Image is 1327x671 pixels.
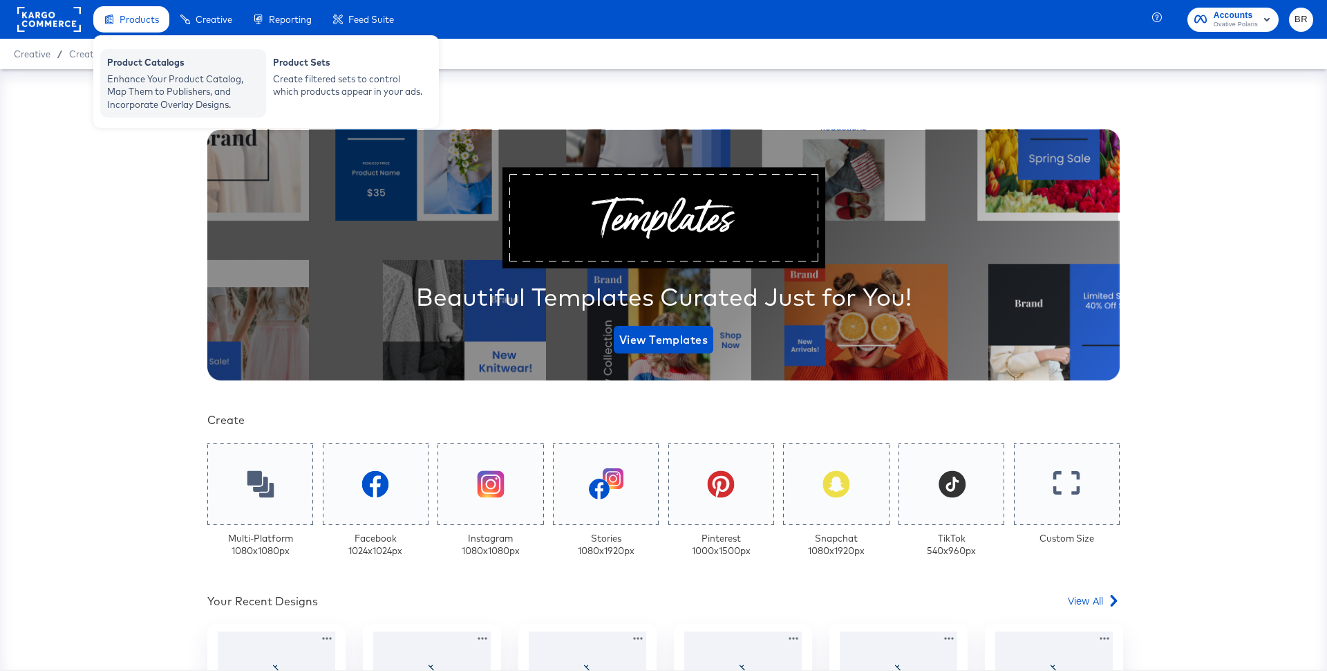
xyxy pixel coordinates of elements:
[196,14,232,25] span: Creative
[120,14,159,25] span: Products
[1068,594,1120,614] a: View All
[69,48,133,59] a: Creative Home
[416,279,912,314] div: Beautiful Templates Curated Just for You!
[1068,594,1103,607] span: View All
[462,532,520,558] div: Instagram 1080 x 1080 px
[692,532,751,558] div: Pinterest 1000 x 1500 px
[269,14,312,25] span: Reporting
[1295,12,1308,28] span: BR
[348,14,394,25] span: Feed Suite
[1039,532,1094,545] div: Custom Size
[927,532,976,558] div: TikTok 540 x 960 px
[1289,8,1313,32] button: BR
[207,91,1120,114] div: Your Custom Templates
[808,532,865,558] div: Snapchat 1080 x 1920 px
[207,594,318,609] div: Your Recent Designs
[1214,19,1258,30] span: Ovative Polaris
[1187,8,1279,32] button: AccountsOvative Polaris
[1214,8,1258,23] span: Accounts
[619,330,708,349] span: View Templates
[614,326,713,353] button: View Templates
[228,532,293,558] div: Multi-Platform 1080 x 1080 px
[348,532,402,558] div: Facebook 1024 x 1024 px
[578,532,634,558] div: Stories 1080 x 1920 px
[50,48,69,59] span: /
[207,412,1120,428] div: Create
[14,48,50,59] span: Creative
